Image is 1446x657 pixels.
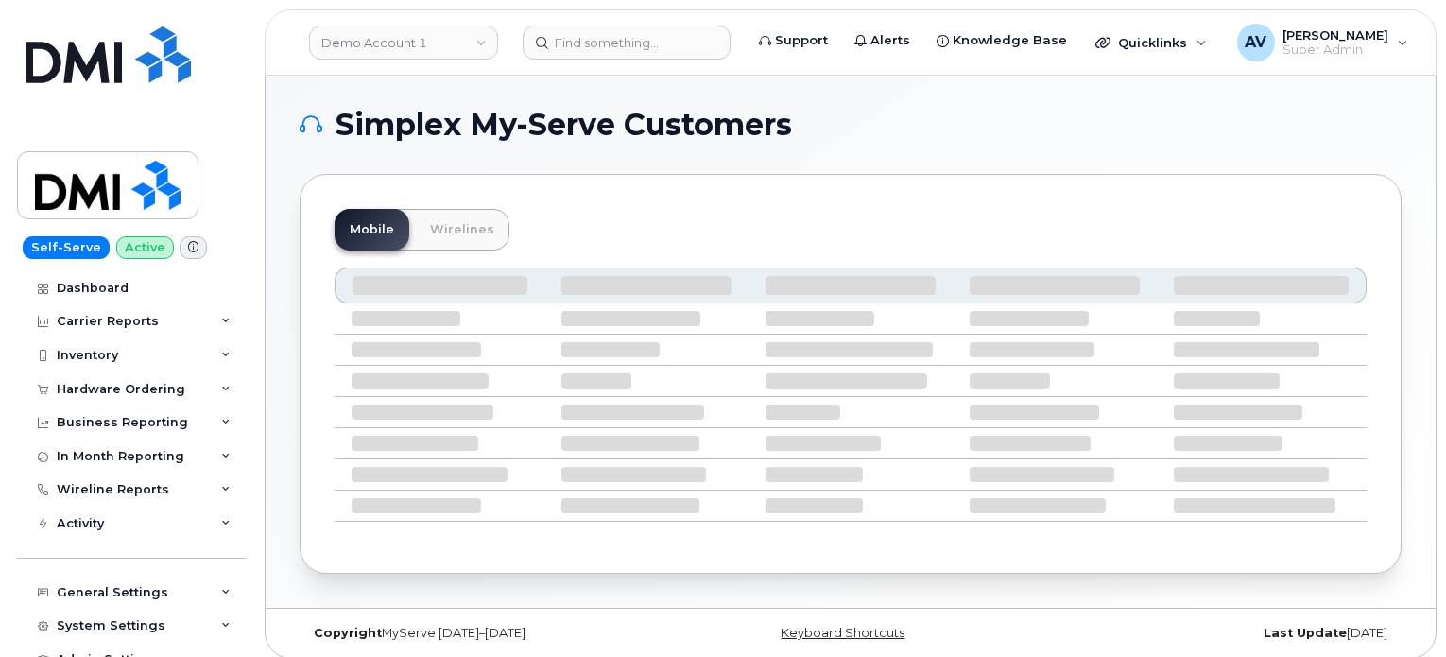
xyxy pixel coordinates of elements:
div: MyServe [DATE]–[DATE] [300,626,667,641]
strong: Last Update [1264,626,1347,640]
a: Wirelines [415,209,509,251]
a: Keyboard Shortcuts [781,626,904,640]
div: [DATE] [1034,626,1402,641]
strong: Copyright [314,626,382,640]
span: Simplex My-Serve Customers [336,111,792,139]
a: Mobile [335,209,409,251]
